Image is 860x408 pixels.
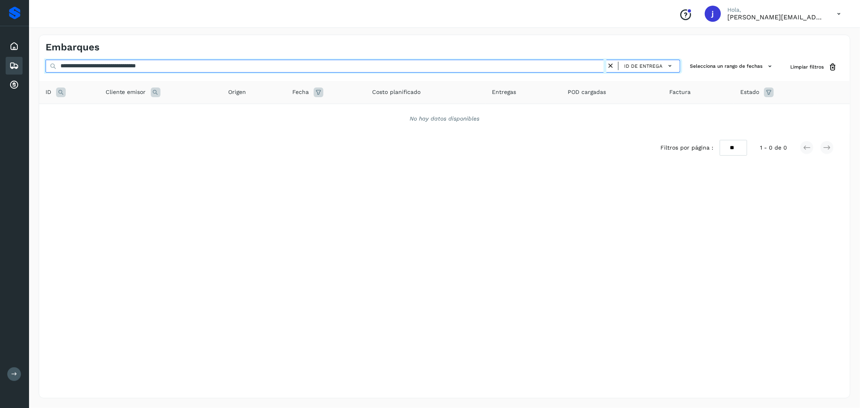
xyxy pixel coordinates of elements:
[106,88,146,96] span: Cliente emisor
[760,144,787,152] span: 1 - 0 de 0
[727,6,824,13] p: Hola,
[740,88,759,96] span: Estado
[727,13,824,21] p: javier@rfllogistics.com.mx
[790,63,824,71] span: Limpiar filtros
[687,60,777,73] button: Selecciona un rango de fechas
[660,144,713,152] span: Filtros por página :
[568,88,606,96] span: POD cargadas
[6,76,23,94] div: Cuentas por cobrar
[50,114,839,123] div: No hay datos disponibles
[46,42,100,53] h4: Embarques
[669,88,691,96] span: Factura
[492,88,516,96] span: Entregas
[784,60,843,75] button: Limpiar filtros
[292,88,309,96] span: Fecha
[228,88,246,96] span: Origen
[6,57,23,75] div: Embarques
[372,88,421,96] span: Costo planificado
[624,62,662,70] span: ID de entrega
[46,88,51,96] span: ID
[622,60,677,72] button: ID de entrega
[6,37,23,55] div: Inicio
